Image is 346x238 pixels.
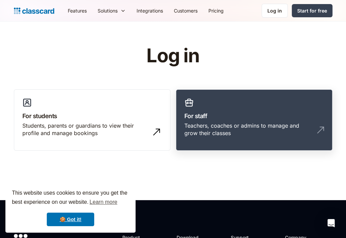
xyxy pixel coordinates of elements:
a: dismiss cookie message [47,213,94,226]
span: This website uses cookies to ensure you get the best experience on our website. [12,189,129,207]
div: Open Intercom Messenger [323,215,339,231]
div: cookieconsent [5,182,136,233]
a: learn more about cookies [88,197,118,207]
a: Pricing [203,3,229,18]
div: Log in [267,7,282,14]
h3: For staff [184,111,324,121]
h1: Log in [65,45,281,66]
a: Start for free [292,4,332,17]
a: Customers [168,3,203,18]
h3: For students [22,111,162,121]
a: Features [62,3,92,18]
a: Integrations [131,3,168,18]
a: Logo [14,6,54,16]
div: Teachers, coaches or admins to manage and grow their classes [184,122,310,137]
a: Log in [262,4,288,18]
div: Solutions [98,7,118,14]
div: Solutions [92,3,131,18]
div: Students, parents or guardians to view their profile and manage bookings [22,122,148,137]
div: Start for free [297,7,327,14]
a: For studentsStudents, parents or guardians to view their profile and manage bookings [14,89,170,151]
a: For staffTeachers, coaches or admins to manage and grow their classes [176,89,332,151]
